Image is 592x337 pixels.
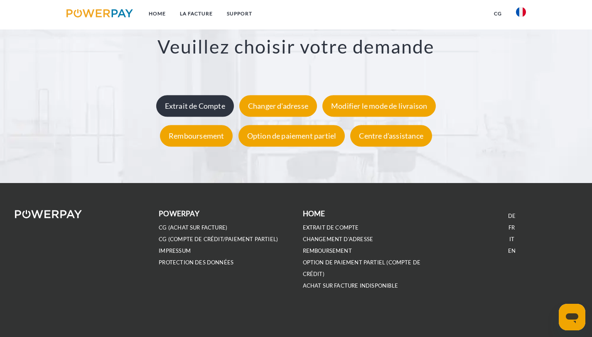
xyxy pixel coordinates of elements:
img: fr [516,7,526,17]
a: FR [508,224,515,231]
a: Changer d'adresse [237,101,319,110]
a: Modifier le mode de livraison [320,101,438,110]
a: Support [220,6,259,21]
a: IT [509,236,514,243]
a: CG [487,6,509,21]
a: REMBOURSEMENT [303,247,352,254]
iframe: Bouton de lancement de la fenêtre de messagerie [559,304,585,330]
a: Extrait de Compte [154,101,236,110]
a: LA FACTURE [173,6,220,21]
a: Remboursement [158,131,235,140]
a: CG (achat sur facture) [159,224,227,231]
div: Changer d'adresse [239,95,317,117]
a: Option de paiement partiel [236,131,347,140]
a: EN [508,247,516,254]
a: Home [142,6,173,21]
img: logo-powerpay-white.svg [15,210,82,218]
img: logo-powerpay.svg [66,9,133,17]
div: Extrait de Compte [156,95,234,117]
div: Centre d'assistance [350,125,432,147]
a: PROTECTION DES DONNÉES [159,259,233,266]
a: CG (Compte de crédit/paiement partiel) [159,236,278,243]
a: OPTION DE PAIEMENT PARTIEL (Compte de crédit) [303,259,421,278]
a: DE [508,212,516,220]
a: IMPRESSUM [159,247,191,254]
b: Home [303,209,325,218]
div: Modifier le mode de livraison [322,95,436,117]
a: ACHAT SUR FACTURE INDISPONIBLE [303,282,398,289]
div: Option de paiement partiel [238,125,345,147]
a: Changement d'adresse [303,236,373,243]
a: EXTRAIT DE COMPTE [303,224,359,231]
b: POWERPAY [159,209,199,218]
div: Remboursement [160,125,233,147]
a: Centre d'assistance [348,131,434,140]
h3: Veuillez choisir votre demande [40,35,552,58]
